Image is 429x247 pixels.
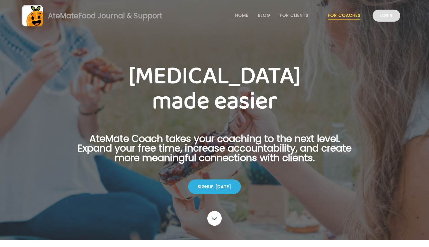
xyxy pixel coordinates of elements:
[328,13,361,18] a: For Coaches
[235,13,248,18] a: Home
[68,64,361,114] h1: [MEDICAL_DATA] made easier
[43,11,162,21] div: AteMate
[78,11,162,21] span: Food Journal & Support
[22,5,407,26] a: AteMateFood Journal & Support
[373,10,400,22] a: Login
[258,13,270,18] a: Blog
[280,13,308,18] a: For Clients
[68,134,361,170] p: AteMate Coach takes your coaching to the next level. Expand your free time, increase accountabili...
[188,179,241,194] div: Signup [DATE]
